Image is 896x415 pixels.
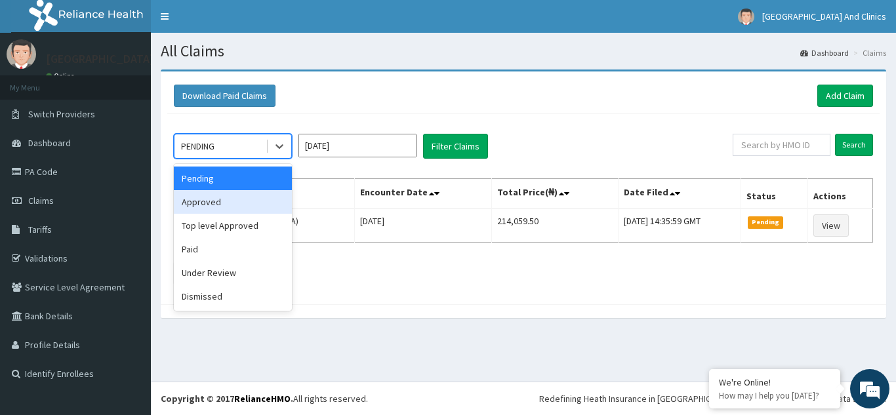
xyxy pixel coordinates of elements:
div: Approved [174,190,292,214]
div: Top level Approved [174,214,292,237]
div: Pending [174,167,292,190]
p: How may I help you today? [719,390,830,401]
strong: Copyright © 2017 . [161,393,293,405]
a: Add Claim [817,85,873,107]
th: Encounter Date [355,179,492,209]
button: Download Paid Claims [174,85,275,107]
td: [DATE] [355,208,492,243]
div: We're Online! [719,376,830,388]
span: Claims [28,195,54,207]
td: 214,059.50 [492,208,619,243]
img: User Image [7,39,36,69]
th: Total Price(₦) [492,179,619,209]
button: Filter Claims [423,134,488,159]
span: Pending [748,216,784,228]
div: Under Review [174,261,292,285]
input: Select Month and Year [298,134,417,157]
a: RelianceHMO [234,393,291,405]
span: Switch Providers [28,108,95,120]
li: Claims [850,47,886,58]
div: PENDING [181,140,214,153]
th: Date Filed [619,179,741,209]
footer: All rights reserved. [151,382,896,415]
td: [DATE] 14:35:59 GMT [619,208,741,243]
input: Search [835,134,873,156]
span: Dashboard [28,137,71,149]
h1: All Claims [161,43,886,60]
input: Search by HMO ID [733,134,830,156]
div: Redefining Heath Insurance in [GEOGRAPHIC_DATA] using Telemedicine and Data Science! [539,392,886,405]
div: Dismissed [174,285,292,308]
th: Actions [808,179,873,209]
img: User Image [738,9,754,25]
th: Status [741,179,807,209]
span: Tariffs [28,224,52,235]
a: Dashboard [800,47,849,58]
a: Online [46,71,77,81]
span: [GEOGRAPHIC_DATA] And Clinics [762,10,886,22]
p: [GEOGRAPHIC_DATA] And Clinics [46,53,212,65]
a: View [813,214,849,237]
div: Paid [174,237,292,261]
